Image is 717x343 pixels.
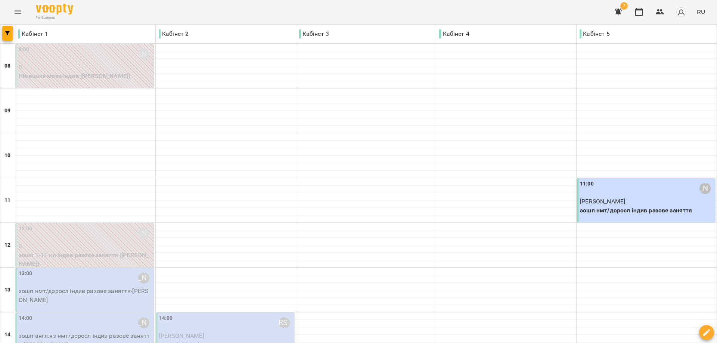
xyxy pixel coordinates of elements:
[138,317,149,328] div: Тагунова Анастасія Костянтинівна
[699,183,711,194] div: Маража Єгор Віталійович
[676,7,686,17] img: avatar_s.png
[279,317,290,328] div: Бекерова Пелагея Юріївна
[580,180,594,188] label: 11:00
[694,5,708,19] button: RU
[36,4,73,15] img: Voopty Logo
[19,63,152,72] p: 0
[19,269,32,278] label: 13:00
[19,72,152,81] p: Німецька мова індив ([PERSON_NAME])
[138,272,149,284] div: Тагунова Анастасія Костянтинівна
[4,196,10,205] h6: 11
[19,287,152,304] p: зошп нмт/доросл індив разове заняття - [PERSON_NAME]
[138,49,149,60] div: Романюк Олена Олександрівна
[4,152,10,160] h6: 10
[4,331,10,339] h6: 14
[299,29,329,38] p: Кабінет 3
[697,8,705,16] span: RU
[9,3,27,21] button: Menu
[19,251,152,268] p: зошп 1-11 кл індив разове заняття ([PERSON_NAME])
[159,29,189,38] p: Кабінет 2
[36,15,73,20] span: For Business
[19,314,32,322] label: 14:00
[18,29,48,38] p: Кабінет 1
[4,286,10,294] h6: 13
[19,242,152,251] p: 0
[439,29,469,38] p: Кабінет 4
[580,29,609,38] p: Кабінет 5
[19,225,32,233] label: 12:00
[4,62,10,70] h6: 08
[580,198,625,205] span: [PERSON_NAME]
[159,314,173,322] label: 14:00
[580,206,714,215] p: зошп нмт/доросл індив разове заняття
[19,46,29,54] label: 8:00
[159,332,204,339] span: [PERSON_NAME]
[4,107,10,115] h6: 09
[4,241,10,249] h6: 12
[620,2,628,10] span: 7
[138,228,149,239] div: Тагунова Анастасія Костянтинівна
